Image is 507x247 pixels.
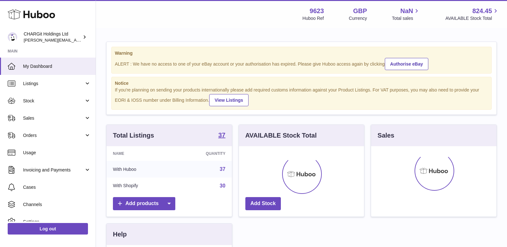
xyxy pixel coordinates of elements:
[23,115,84,121] span: Sales
[113,131,154,140] h3: Total Listings
[445,7,499,21] a: 824.45 AVAILABLE Stock Total
[8,32,17,42] img: francesca@chargit.co.uk
[107,146,174,161] th: Name
[245,131,317,140] h3: AVAILABLE Stock Total
[23,167,84,173] span: Invoicing and Payments
[385,58,429,70] a: Authorise eBay
[349,15,367,21] div: Currency
[472,7,492,15] span: 824.45
[23,98,84,104] span: Stock
[23,202,91,208] span: Channels
[8,223,88,235] a: Log out
[377,131,394,140] h3: Sales
[113,230,127,239] h3: Help
[24,37,128,43] span: [PERSON_NAME][EMAIL_ADDRESS][DOMAIN_NAME]
[220,183,226,188] a: 30
[218,132,225,138] strong: 37
[445,15,499,21] span: AVAILABLE Stock Total
[23,63,91,69] span: My Dashboard
[310,7,324,15] strong: 9623
[23,184,91,190] span: Cases
[115,50,488,56] strong: Warning
[115,57,488,70] div: ALERT : We have no access to one of your eBay account or your authorisation has expired. Please g...
[303,15,324,21] div: Huboo Ref
[23,132,84,139] span: Orders
[245,197,281,210] a: Add Stock
[353,7,367,15] strong: GBP
[209,94,249,106] a: View Listings
[218,132,225,139] a: 37
[23,81,84,87] span: Listings
[23,150,91,156] span: Usage
[107,178,174,194] td: With Shopify
[24,31,81,43] div: CHARGit Holdings Ltd
[174,146,232,161] th: Quantity
[220,166,226,172] a: 37
[115,80,488,86] strong: Notice
[23,219,91,225] span: Settings
[392,15,420,21] span: Total sales
[392,7,420,21] a: NaN Total sales
[115,87,488,106] div: If you're planning on sending your products internationally please add required customs informati...
[113,197,175,210] a: Add products
[400,7,413,15] span: NaN
[107,161,174,178] td: With Huboo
